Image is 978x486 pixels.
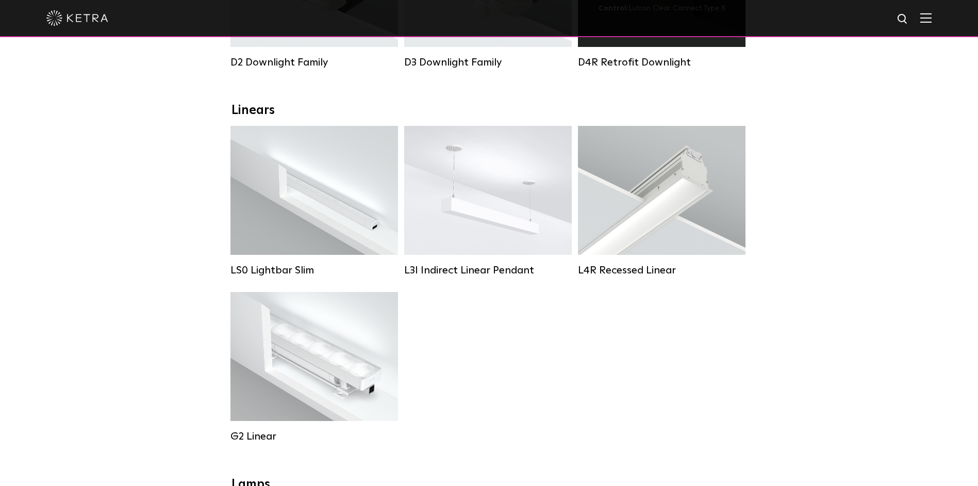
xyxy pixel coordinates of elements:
div: D2 Downlight Family [230,56,398,69]
div: L3I Indirect Linear Pendant [404,264,572,277]
a: LS0 Lightbar Slim Lumen Output:200 / 350Colors:White / BlackControl:X96 Controller [230,126,398,277]
div: D4R Retrofit Downlight [578,56,745,69]
a: G2 Linear Lumen Output:400 / 700 / 1000Colors:WhiteBeam Angles:Flood / [GEOGRAPHIC_DATA] / Narrow... [230,292,398,443]
img: search icon [897,13,909,26]
div: D3 Downlight Family [404,56,572,69]
img: Hamburger%20Nav.svg [920,13,932,23]
img: ketra-logo-2019-white [46,10,108,26]
div: G2 Linear [230,430,398,443]
a: L4R Recessed Linear Lumen Output:400 / 600 / 800 / 1000Colors:White / BlackControl:Lutron Clear C... [578,126,745,277]
div: L4R Recessed Linear [578,264,745,277]
div: LS0 Lightbar Slim [230,264,398,277]
div: Linears [231,103,747,118]
a: L3I Indirect Linear Pendant Lumen Output:400 / 600 / 800 / 1000Housing Colors:White / BlackContro... [404,126,572,277]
